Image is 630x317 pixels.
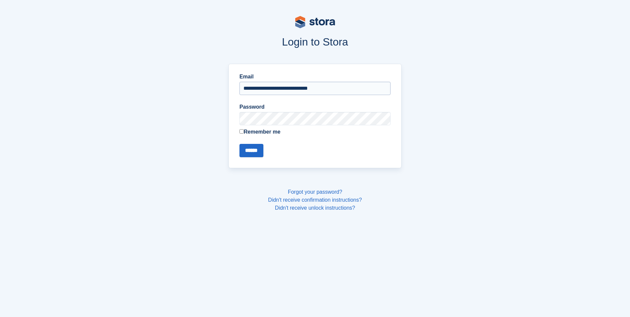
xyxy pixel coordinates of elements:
input: Remember me [239,129,244,134]
label: Password [239,103,391,111]
img: stora-logo-53a41332b3708ae10de48c4981b4e9114cc0af31d8433b30ea865607fb682f29.svg [295,16,335,28]
a: Didn't receive unlock instructions? [275,205,355,211]
a: Didn't receive confirmation instructions? [268,197,362,203]
h1: Login to Stora [102,36,528,48]
label: Email [239,73,391,81]
a: Forgot your password? [288,189,342,195]
label: Remember me [239,128,391,136]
